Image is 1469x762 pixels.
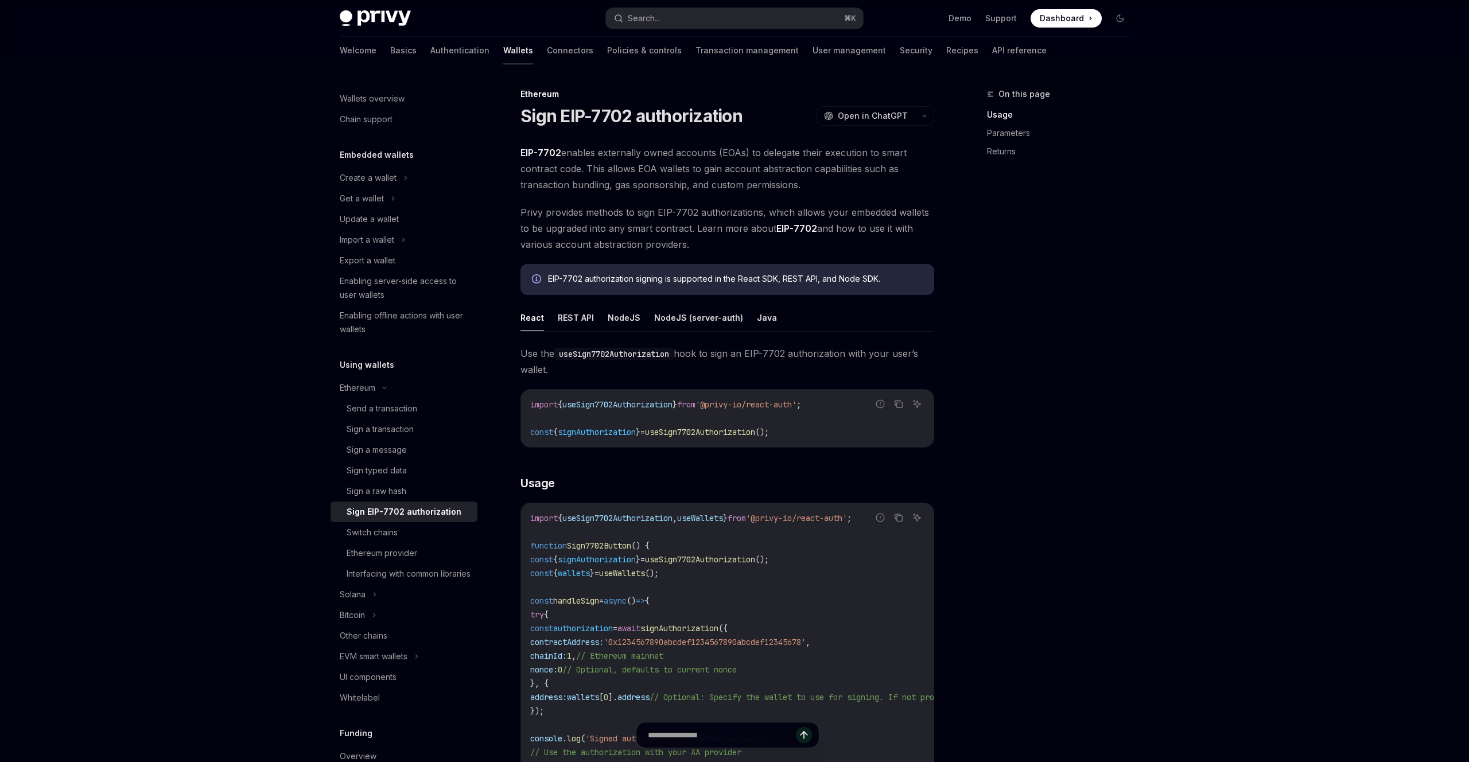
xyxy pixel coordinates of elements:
[532,274,543,286] svg: Info
[645,427,755,437] span: useSign7702Authorization
[340,381,375,395] div: Ethereum
[331,305,477,340] a: Enabling offline actions with user wallets
[572,651,576,661] span: ,
[331,440,477,460] a: Sign a message
[520,345,934,378] span: Use the hook to sign an EIP-7702 authorization with your user’s wallet.
[331,687,477,708] a: Whitelabel
[636,596,645,606] span: =>
[553,554,558,565] span: {
[331,481,477,501] a: Sign a raw hash
[340,358,394,372] h5: Using wallets
[992,37,1047,64] a: API reference
[340,171,397,185] div: Create a wallet
[331,667,477,687] a: UI components
[530,706,544,716] span: });
[718,623,728,633] span: ({
[554,348,674,360] code: useSign7702Authorization
[636,427,640,437] span: }
[562,664,737,675] span: // Optional, defaults to current nonce
[590,568,594,578] span: }
[340,588,366,601] div: Solana
[347,464,407,477] div: Sign typed data
[530,609,544,620] span: try
[340,148,414,162] h5: Embedded wallets
[757,304,777,331] button: Java
[530,399,558,410] span: import
[331,501,477,522] a: Sign EIP-7702 authorization
[340,726,372,740] h5: Funding
[530,427,553,437] span: const
[553,623,613,633] span: authorization
[331,563,477,584] a: Interfacing with common libraries
[340,274,471,302] div: Enabling server-side access to user wallets
[723,513,728,523] span: }
[599,568,645,578] span: useWallets
[813,37,886,64] a: User management
[520,475,555,491] span: Usage
[558,399,562,410] span: {
[558,513,562,523] span: {
[347,505,461,519] div: Sign EIP-7702 authorization
[891,396,906,411] button: Copy the contents from the code block
[530,554,553,565] span: const
[530,568,553,578] span: const
[599,596,604,606] span: =
[640,427,645,437] span: =
[562,399,673,410] span: useSign7702Authorization
[530,596,553,606] span: const
[677,399,695,410] span: from
[604,637,806,647] span: '0x1234567890abcdef1234567890abcdef12345678'
[331,168,477,188] button: Create a wallet
[340,608,365,622] div: Bitcoin
[636,554,640,565] span: }
[331,230,477,250] button: Import a wallet
[558,427,636,437] span: signAuthorization
[340,212,399,226] div: Update a wallet
[613,623,617,633] span: =
[796,727,812,743] button: Send message
[604,596,627,606] span: async
[530,637,604,647] span: contractAddress:
[645,596,650,606] span: {
[673,513,677,523] span: ,
[340,10,411,26] img: dark logo
[987,124,1138,142] a: Parameters
[347,422,414,436] div: Sign a transaction
[331,646,477,667] button: EVM smart wallets
[567,541,631,551] span: Sign7702Button
[331,584,477,605] button: Solana
[530,623,553,633] span: const
[608,692,617,702] span: ].
[331,419,477,440] a: Sign a transaction
[340,233,394,247] div: Import a wallet
[755,427,769,437] span: ();
[606,8,863,29] button: Search...⌘K
[910,396,924,411] button: Ask AI
[1111,9,1129,28] button: Toggle dark mode
[891,510,906,525] button: Copy the contents from the code block
[340,691,380,705] div: Whitelabel
[520,304,544,331] button: React
[558,304,594,331] button: REST API
[340,92,405,106] div: Wallets overview
[567,651,572,661] span: 1
[755,554,769,565] span: ();
[340,670,397,684] div: UI components
[340,112,392,126] div: Chain support
[520,147,561,159] a: EIP-7702
[558,568,590,578] span: wallets
[796,399,801,410] span: ;
[530,541,567,551] span: function
[553,596,599,606] span: handleSign
[331,109,477,130] a: Chain support
[331,398,477,419] a: Send a transaction
[617,692,650,702] span: address
[873,510,888,525] button: Report incorrect code
[728,513,746,523] span: from
[627,596,636,606] span: ()
[347,546,417,560] div: Ethereum provider
[631,541,650,551] span: () {
[331,460,477,481] a: Sign typed data
[567,692,599,702] span: wallets
[628,11,660,25] div: Search...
